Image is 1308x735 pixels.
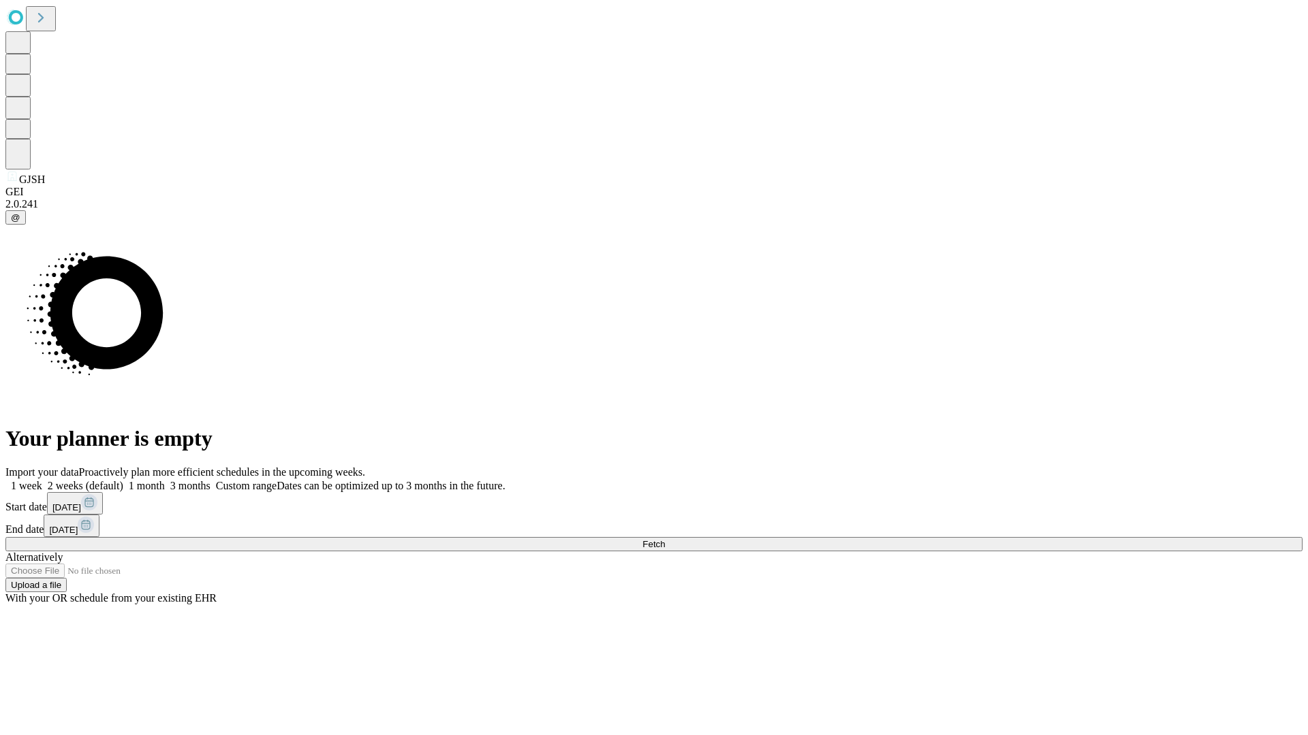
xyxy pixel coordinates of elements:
button: Upload a file [5,578,67,592]
span: Proactively plan more efficient schedules in the upcoming weeks. [79,466,365,478]
span: Import your data [5,466,79,478]
div: GEI [5,186,1303,198]
span: Custom range [216,480,277,491]
span: 3 months [170,480,211,491]
span: 1 week [11,480,42,491]
span: GJSH [19,174,45,185]
span: Alternatively [5,551,63,563]
span: With your OR schedule from your existing EHR [5,592,217,604]
button: Fetch [5,537,1303,551]
span: [DATE] [49,525,78,535]
span: [DATE] [52,502,81,512]
h1: Your planner is empty [5,426,1303,451]
button: @ [5,210,26,225]
span: @ [11,212,20,223]
button: [DATE] [44,514,99,537]
button: [DATE] [47,492,103,514]
span: 1 month [129,480,165,491]
span: Fetch [642,539,665,549]
div: Start date [5,492,1303,514]
span: Dates can be optimized up to 3 months in the future. [277,480,505,491]
div: 2.0.241 [5,198,1303,210]
div: End date [5,514,1303,537]
span: 2 weeks (default) [48,480,123,491]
